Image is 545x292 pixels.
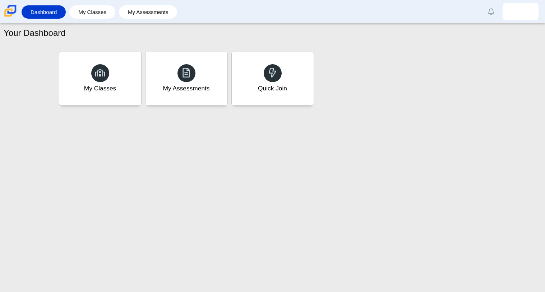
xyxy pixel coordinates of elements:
[59,52,142,105] a: My Classes
[3,3,18,18] img: Carmen School of Science & Technology
[4,27,66,39] h1: Your Dashboard
[258,84,287,93] div: Quick Join
[145,52,228,105] a: My Assessments
[515,6,526,17] img: yeudiel.medinaalic.O7qsPr
[483,4,499,19] a: Alerts
[231,52,314,105] a: Quick Join
[503,3,539,20] a: yeudiel.medinaalic.O7qsPr
[73,5,112,19] a: My Classes
[123,5,174,19] a: My Assessments
[163,84,210,93] div: My Assessments
[3,13,18,19] a: Carmen School of Science & Technology
[25,5,62,19] a: Dashboard
[84,84,116,93] div: My Classes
